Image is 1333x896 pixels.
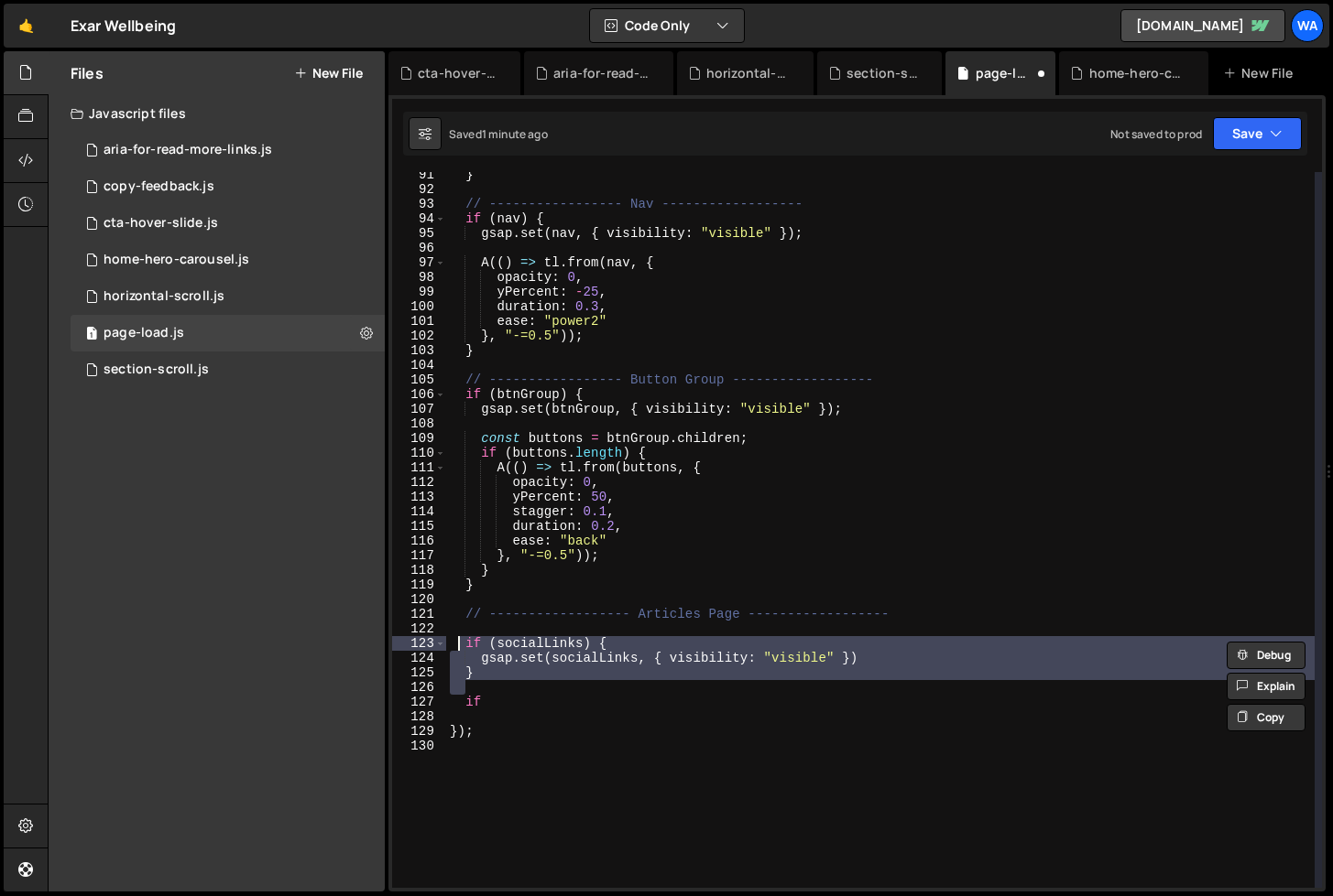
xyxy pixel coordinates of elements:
[392,709,446,724] div: 128
[976,64,1034,82] div: page-load.js
[392,651,446,665] div: 124
[392,416,446,431] div: 108
[392,255,446,270] div: 97
[392,387,446,402] div: 106
[1291,9,1324,42] a: wa
[392,621,446,636] div: 122
[392,578,446,592] div: 119
[392,241,446,255] div: 96
[1120,9,1285,42] a: [DOMAIN_NAME]
[104,178,214,195] div: copy-feedback.js
[449,126,548,142] div: Saved
[392,739,446,753] div: 130
[1223,64,1300,82] div: New File
[392,197,446,211] div: 93
[104,288,224,305] div: horizontal-scroll.js
[71,15,176,37] div: Exar Wellbeing
[392,211,446,226] div: 94
[71,63,104,83] h2: Files
[71,132,385,168] div: 16122/46370.js
[1227,704,1306,731] button: Copy
[392,358,446,372] div: 104
[553,64,650,82] div: aria-for-read-more-links.js
[392,607,446,621] div: 121
[392,534,446,548] div: 116
[392,680,446,695] div: 126
[71,278,385,315] div: 16122/45071.js
[392,504,446,519] div: 114
[392,402,446,416] div: 107
[392,226,446,241] div: 95
[392,167,446,182] div: 91
[590,9,744,42] button: Code Only
[392,563,446,578] div: 118
[392,724,446,739] div: 129
[104,252,249,268] div: home-hero-carousel.js
[392,695,446,709] div: 127
[71,242,385,278] div: 16122/43585.js
[482,126,548,142] div: 1 minute ago
[392,475,446,490] div: 112
[71,168,385,205] div: 16122/43314.js
[104,142,272,158] div: aria-for-read-more-links.js
[392,431,446,446] div: 109
[294,66,363,81] button: New File
[392,446,446,460] div: 110
[392,299,446,314] div: 100
[4,4,49,48] a: 🤙
[392,372,446,387] div: 105
[392,270,446,285] div: 98
[392,548,446,563] div: 117
[418,64,498,82] div: cta-hover-slide.js
[847,64,920,82] div: section-scroll.js
[392,285,446,299] div: 99
[71,351,385,388] div: 16122/45954.js
[392,636,446,651] div: 123
[392,665,446,680] div: 125
[1227,673,1306,700] button: Explain
[392,519,446,534] div: 115
[104,215,218,232] div: cta-hover-slide.js
[392,592,446,607] div: 120
[392,182,446,197] div: 92
[1089,64,1186,82] div: home-hero-carousel.js
[392,329,446,343] div: 102
[392,490,446,504] div: 113
[392,314,446,329] div: 101
[49,95,385,132] div: Javascript files
[706,64,792,82] div: horizontal-scroll.js
[1213,117,1302,150] button: Save
[104,325,184,341] div: page-load.js
[1227,642,1306,669] button: Debug
[71,205,385,242] div: 16122/44019.js
[104,362,209,378] div: section-scroll.js
[392,460,446,475] div: 111
[392,343,446,358] div: 103
[1110,126,1202,142] div: Not saved to prod
[71,315,385,351] div: 16122/44105.js
[86,328,97,342] span: 1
